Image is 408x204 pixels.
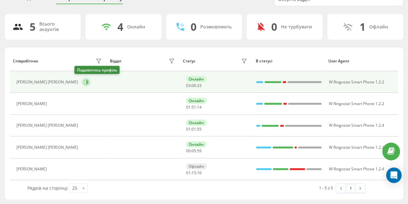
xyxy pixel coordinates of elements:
div: Онлайн [186,98,206,104]
div: Всього акаунтів [39,21,73,32]
div: Open Intercom Messenger [386,167,402,183]
span: Рядків на сторінці [27,185,68,191]
div: Онлайн [186,76,206,82]
span: 33 [197,83,202,88]
div: Подивитись профіль [75,66,120,74]
div: 0 [191,21,196,33]
span: 00 [192,83,196,88]
span: 10 [197,170,202,176]
span: W Ringostat Smart Phone 1.2.2 [329,101,384,106]
div: 25 [72,185,77,191]
div: [PERSON_NAME] [16,167,48,171]
span: W Ringostat Smart Phone 1.2.4 [329,166,384,172]
div: : : [186,105,202,110]
div: : : [186,83,202,88]
span: 00 [186,148,191,154]
div: [PERSON_NAME] [16,102,48,106]
span: 55 [197,126,202,132]
span: W Ringostat Smart Phone 1.2.2 [329,145,384,150]
div: Статус [183,59,195,63]
div: [PERSON_NAME] [PERSON_NAME] [16,80,80,84]
span: 51 [192,104,196,110]
div: Онлайн [186,141,206,147]
a: 1 [346,184,355,193]
span: 01 [192,126,196,132]
span: 01 [186,126,191,132]
div: Відділ [110,59,121,63]
span: 03 [186,83,191,88]
div: 1 - 5 з 5 [319,185,333,191]
span: 01 [186,104,191,110]
div: Онлайн [186,120,206,126]
div: Співробітник [13,59,38,63]
div: Розмовляють [200,24,232,30]
span: 05 [192,148,196,154]
div: 1 [360,21,365,33]
div: 5 [30,21,35,33]
span: W Ringostat Smart Phone 1.2.2 [329,79,384,85]
span: 59 [197,148,202,154]
div: 4 [117,21,123,33]
div: Офлайн [186,163,207,169]
span: 14 [197,104,202,110]
div: Онлайн [127,24,145,30]
div: : : [186,171,202,175]
div: : : [186,149,202,153]
div: : : [186,127,202,132]
div: 0 [271,21,277,33]
div: Не турбувати [281,24,312,30]
div: [PERSON_NAME] [PERSON_NAME] [16,145,80,150]
div: В статусі [255,59,322,63]
div: [PERSON_NAME] [PERSON_NAME] [16,123,80,128]
div: User Agent [328,59,395,63]
span: 15 [192,170,196,176]
span: 01 [186,170,191,176]
div: Офлайн [369,24,388,30]
span: W Ringostat Smart Phone 1.2.4 [329,123,384,128]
